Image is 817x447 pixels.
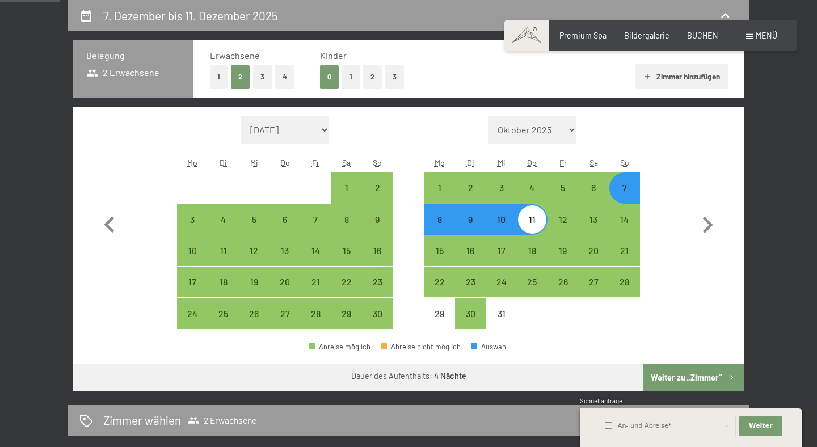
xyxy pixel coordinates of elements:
button: 1 [210,65,228,88]
div: Tue Nov 04 2025 [208,204,238,235]
div: 4 [518,183,546,212]
div: 2 [363,183,391,212]
div: Anreise möglich [239,267,269,297]
div: 26 [240,309,268,338]
div: Wed Dec 03 2025 [486,172,516,203]
span: Bildergalerie [624,31,669,40]
abbr: Samstag [342,158,351,167]
div: Tue Nov 25 2025 [208,298,238,328]
abbr: Mittwoch [498,158,506,167]
div: 28 [301,309,330,338]
div: Anreise möglich [269,298,300,328]
div: 30 [363,309,391,338]
button: Zimmer hinzufügen [635,64,728,89]
div: Anreise möglich [300,267,331,297]
div: 18 [209,277,237,306]
div: Anreise möglich [269,267,300,297]
div: 18 [518,246,546,275]
div: Dauer des Aufenthalts: [351,370,466,382]
div: Wed Nov 26 2025 [239,298,269,328]
div: Wed Dec 31 2025 [486,298,516,328]
div: Anreise möglich [269,235,300,266]
div: Wed Dec 17 2025 [486,235,516,266]
div: Sun Nov 30 2025 [362,298,393,328]
div: Anreise möglich [548,172,578,203]
span: Menü [756,31,777,40]
div: Anreise möglich [424,172,455,203]
div: Anreise möglich [424,235,455,266]
div: 21 [610,246,639,275]
div: 3 [178,215,207,243]
div: 10 [487,215,515,243]
div: 7 [610,183,639,212]
div: Thu Nov 06 2025 [269,204,300,235]
div: Auswahl [471,343,508,351]
div: 1 [426,183,454,212]
div: 25 [209,309,237,338]
div: Anreise möglich [331,298,362,328]
div: 17 [487,246,515,275]
div: Anreise möglich [486,172,516,203]
div: Anreise möglich [578,204,609,235]
div: Sun Dec 07 2025 [609,172,640,203]
div: Anreise möglich [331,204,362,235]
div: Fri Dec 05 2025 [548,172,578,203]
div: Thu Dec 25 2025 [517,267,548,297]
div: Anreise möglich [578,235,609,266]
span: Erwachsene [210,50,260,61]
div: 19 [240,277,268,306]
div: Tue Dec 23 2025 [455,267,486,297]
button: 4 [275,65,294,88]
div: Thu Dec 11 2025 [517,204,548,235]
div: 29 [332,309,361,338]
a: Premium Spa [559,31,607,40]
div: Anreise möglich [177,204,208,235]
div: Sat Nov 08 2025 [331,204,362,235]
div: 16 [456,246,485,275]
b: 4 Nächte [434,371,466,381]
div: 6 [579,183,608,212]
div: 9 [456,215,485,243]
div: Thu Dec 18 2025 [517,235,548,266]
div: 13 [579,215,608,243]
div: Sat Dec 06 2025 [578,172,609,203]
div: 16 [363,246,391,275]
div: Anreise möglich [609,235,640,266]
div: 27 [579,277,608,306]
div: Sun Nov 16 2025 [362,235,393,266]
div: Mon Nov 03 2025 [177,204,208,235]
div: Wed Nov 19 2025 [239,267,269,297]
abbr: Samstag [589,158,598,167]
div: 23 [456,277,485,306]
button: Weiter zu „Zimmer“ [643,364,744,391]
div: Anreise möglich [548,204,578,235]
div: Anreise möglich [517,204,548,235]
div: 11 [209,246,237,275]
div: Mon Dec 22 2025 [424,267,455,297]
div: Mon Nov 10 2025 [177,235,208,266]
div: Anreise möglich [486,235,516,266]
h3: Belegung [86,49,180,62]
a: BUCHEN [687,31,718,40]
div: Mon Dec 15 2025 [424,235,455,266]
div: Sat Nov 01 2025 [331,172,362,203]
div: Anreise möglich [609,172,640,203]
div: 22 [426,277,454,306]
div: 2 [456,183,485,212]
div: Anreise möglich [300,235,331,266]
div: 25 [518,277,546,306]
div: 8 [332,215,361,243]
div: Fri Nov 07 2025 [300,204,331,235]
div: Anreise möglich [239,204,269,235]
div: 29 [426,309,454,338]
abbr: Montag [435,158,445,167]
div: Anreise möglich [424,267,455,297]
div: Anreise möglich [455,267,486,297]
div: 20 [579,246,608,275]
span: 2 Erwachsene [86,66,159,79]
div: Sat Dec 13 2025 [578,204,609,235]
div: 31 [487,309,515,338]
div: Anreise möglich [239,235,269,266]
div: Tue Nov 18 2025 [208,267,238,297]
